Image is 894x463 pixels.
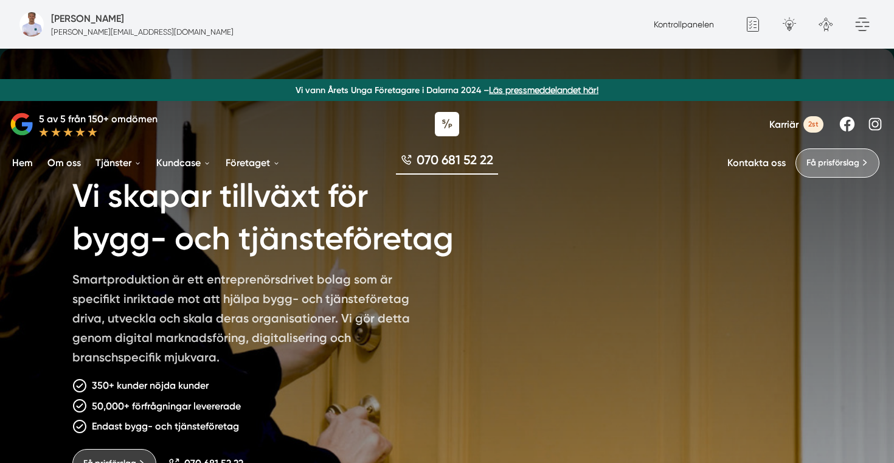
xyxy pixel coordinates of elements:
p: Vi vann Årets Unga Företagare i Dalarna 2024 – [5,84,889,96]
a: Kundcase [154,147,213,178]
span: Karriär [769,119,799,130]
a: Företaget [223,147,283,178]
span: 2st [803,116,823,133]
a: Hem [10,147,35,178]
p: 5 av 5 från 150+ omdömen [39,111,158,127]
a: Kontrollpanelen [654,19,714,29]
p: 350+ kunder nöjda kunder [92,378,209,393]
span: Få prisförslag [806,156,859,170]
h5: Administratör [51,11,124,26]
span: 070 681 52 22 [417,151,493,169]
a: Läs pressmeddelandet här! [489,85,598,95]
img: foretagsbild-pa-smartproduktion-en-webbyraer-i-dalarnas-lan.png [19,12,44,37]
h1: Vi skapar tillväxt för bygg- och tjänsteföretag [72,161,497,270]
a: Kontakta oss [727,157,786,169]
p: Endast bygg- och tjänsteföretag [92,419,239,434]
a: Få prisförslag [795,148,879,178]
a: Om oss [45,147,83,178]
p: [PERSON_NAME][EMAIL_ADDRESS][DOMAIN_NAME] [51,26,234,38]
a: Karriär 2st [769,116,823,133]
p: 50,000+ förfrågningar levererade [92,399,241,414]
p: Smartproduktion är ett entreprenörsdrivet bolag som är specifikt inriktade mot att hjälpa bygg- o... [72,270,423,372]
a: Tjänster [93,147,144,178]
a: 070 681 52 22 [396,151,498,175]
